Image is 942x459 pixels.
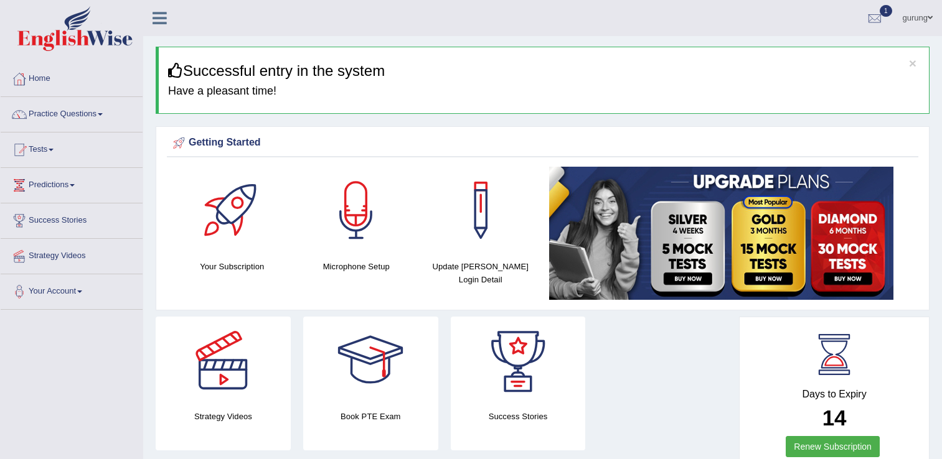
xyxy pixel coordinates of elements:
b: 14 [822,406,847,430]
span: 1 [880,5,892,17]
button: × [909,57,916,70]
a: Home [1,62,143,93]
div: Getting Started [170,134,915,152]
h4: Have a pleasant time! [168,85,920,98]
h4: Microphone Setup [301,260,413,273]
a: Renew Subscription [786,436,880,457]
h3: Successful entry in the system [168,63,920,79]
a: Strategy Videos [1,239,143,270]
a: Predictions [1,168,143,199]
h4: Strategy Videos [156,410,291,423]
h4: Update [PERSON_NAME] Login Detail [425,260,537,286]
a: Success Stories [1,203,143,234]
a: Practice Questions [1,97,143,128]
h4: Days to Expiry [753,389,915,400]
a: Tests [1,132,143,164]
h4: Book PTE Exam [303,410,438,423]
a: Your Account [1,274,143,305]
img: small5.jpg [549,167,893,300]
h4: Success Stories [451,410,586,423]
h4: Your Subscription [176,260,288,273]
